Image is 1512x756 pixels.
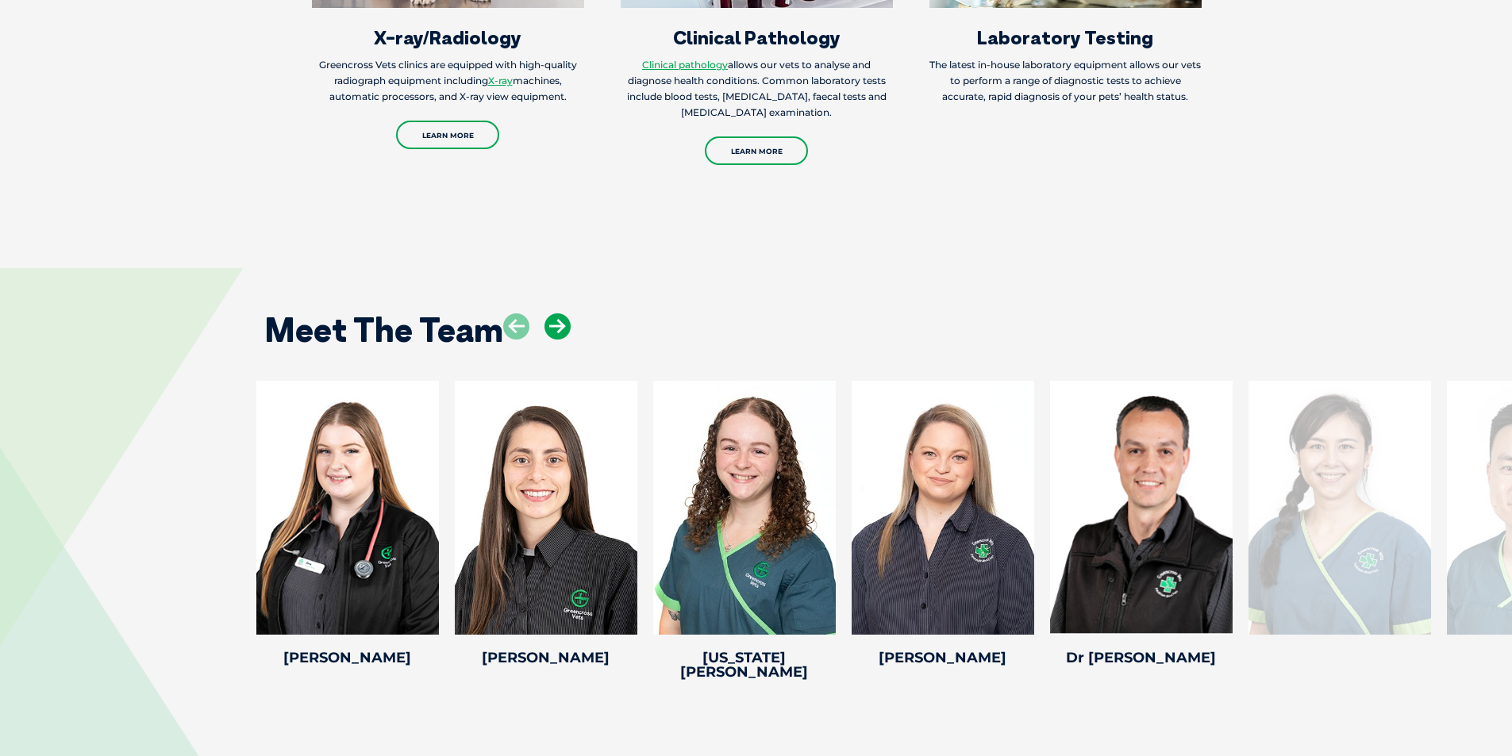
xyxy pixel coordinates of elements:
h4: [PERSON_NAME] [256,650,439,665]
h3: Laboratory Testing [929,28,1202,47]
h3: X-ray/Radiology [312,28,584,47]
h4: Dr [PERSON_NAME] [1050,650,1233,665]
a: Learn More [396,121,499,149]
h2: Meet The Team [264,313,503,347]
h4: [US_STATE][PERSON_NAME] [653,650,836,679]
a: X-ray [488,75,513,86]
p: The latest in-house laboratory equipment allows our vets to perform a range of diagnostic tests t... [929,57,1202,105]
a: Learn More [705,136,808,165]
h4: [PERSON_NAME] [455,650,637,665]
h3: Clinical Pathology [621,28,893,47]
a: Clinical pathology [642,59,728,71]
p: allows our vets to analyse and diagnose health conditions. Common laboratory tests include blood ... [621,57,893,121]
h4: [PERSON_NAME] [852,650,1034,665]
p: Greencross Vets clinics are equipped with high-quality radiograph equipment including machines, a... [312,57,584,105]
